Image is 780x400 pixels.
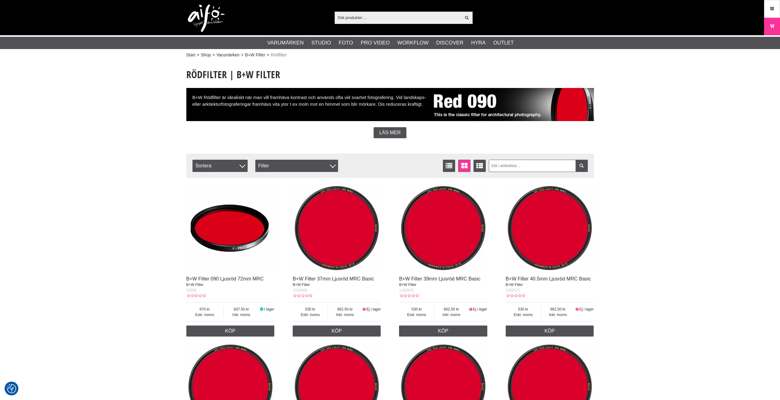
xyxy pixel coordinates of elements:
[379,130,401,135] span: Läs mer
[541,312,575,318] span: Inkl. moms
[259,307,264,311] i: I lager
[399,326,487,337] a: Köp
[197,52,199,58] span: >
[399,184,487,272] img: B+W Filter 39mm Ljusröd MRC Basic
[192,160,248,172] span: Sortera
[458,160,470,172] a: Fönstervisning
[212,52,215,58] span: >
[293,184,381,272] img: B+W Filter 37mm Ljusröd MRC Basic
[216,52,239,58] a: Varumärken
[399,312,434,318] span: Exkl. moms
[267,39,304,47] a: Varumärken
[397,39,428,47] a: Workflow
[293,312,328,318] span: Exkl. moms
[576,160,588,172] a: Filtrera
[339,39,353,47] a: Foto
[575,307,580,311] i: Ej i lager
[293,288,307,292] span: 1102669
[579,307,594,311] span: Ej i lager
[506,293,525,299] div: Kundbetyg: 0
[506,307,541,312] span: 530
[473,307,487,311] span: Ej i lager
[271,52,287,58] span: Rödfilter
[506,288,520,292] span: 1102672
[186,293,206,299] div: Kundbetyg: 0
[186,88,594,121] div: B+W Rödfilter är idealiskt när man vill framhäva kontrast och används ofta vid svartvit fotografe...
[188,5,225,32] img: logo.png
[506,283,523,287] span: B+W Filter
[362,307,367,311] i: Ej i lager
[435,312,469,318] span: Inkl. moms
[399,283,416,287] span: B+W Filter
[7,383,16,394] button: Samtyckesinställningar
[506,184,594,272] img: B+W Filter 40.5mm Ljusröd MRC Basic
[293,293,312,299] div: Kundbetyg: 0
[399,293,419,299] div: Kundbetyg: 0
[506,326,594,337] a: Köp
[506,276,591,281] a: B+W Filter 40.5mm Ljusröd MRC Basic
[399,276,480,281] a: B+W Filter 39mm Ljusröd MRC Basic
[186,184,275,272] img: B+W Filter 090 Ljusröd 72mm MRC
[328,312,362,318] span: Inkl. moms
[186,283,204,287] span: B+W Filter
[7,384,16,393] img: Revisit consent button
[428,88,594,121] img: B+W Filter Ljusröd 090
[541,307,575,312] span: 662.50
[471,39,485,47] a: Hyra
[468,307,473,311] i: Ej i lager
[186,312,223,318] span: Exkl. moms
[223,307,259,312] span: 837.50
[267,52,269,58] span: >
[443,160,455,172] a: Listvisning
[293,283,310,287] span: B+W Filter
[241,52,243,58] span: >
[293,307,328,312] span: 530
[186,288,196,292] span: 10366
[493,39,514,47] a: Outlet
[186,307,223,312] span: 670
[436,39,463,47] a: Discover
[328,307,362,312] span: 662.50
[186,52,196,58] a: Start
[264,307,274,311] span: I lager
[367,307,381,311] span: Ej i lager
[399,307,434,312] span: 530
[293,276,374,281] a: B+W Filter 37mm Ljusröd MRC Basic
[245,52,265,58] a: B+W Filter
[489,160,588,172] input: Sök i artikellista ...
[186,68,594,81] h1: Rödfilter | B+W Filter
[255,160,338,172] div: Filter
[399,288,413,292] span: 1102670
[361,39,390,47] a: Pro Video
[435,307,469,312] span: 662.50
[201,52,211,58] a: Shop
[223,312,259,318] span: Inkl. moms
[335,13,461,22] input: Sök produkter ...
[311,39,331,47] a: Studio
[186,326,275,337] a: Köp
[474,160,486,172] a: Utökad listvisning
[186,276,264,281] a: B+W Filter 090 Ljusröd 72mm MRC
[293,326,381,337] a: Köp
[506,312,541,318] span: Exkl. moms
